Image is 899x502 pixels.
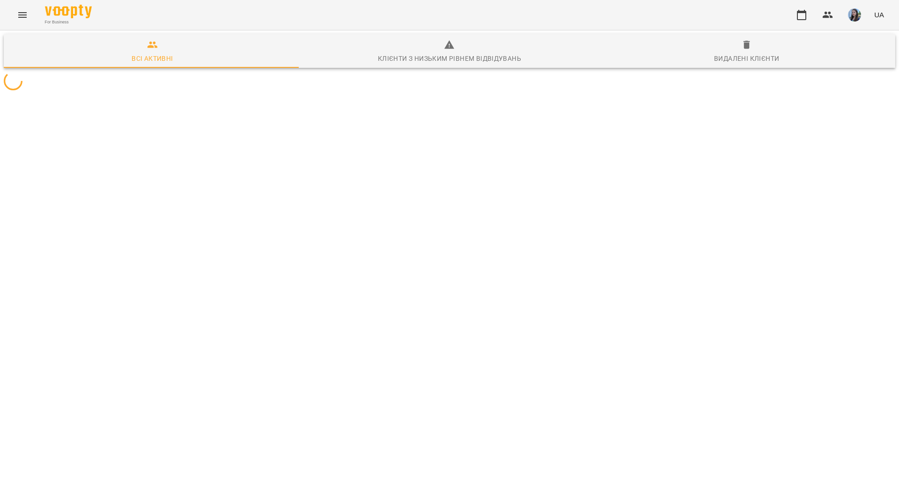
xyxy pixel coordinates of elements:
[714,53,779,64] div: Видалені клієнти
[848,8,861,22] img: b6e1badff8a581c3b3d1def27785cccf.jpg
[45,19,92,25] span: For Business
[870,6,888,23] button: UA
[11,4,34,26] button: Menu
[378,53,521,64] div: Клієнти з низьким рівнем відвідувань
[132,53,173,64] div: Всі активні
[45,5,92,18] img: Voopty Logo
[874,10,884,20] span: UA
